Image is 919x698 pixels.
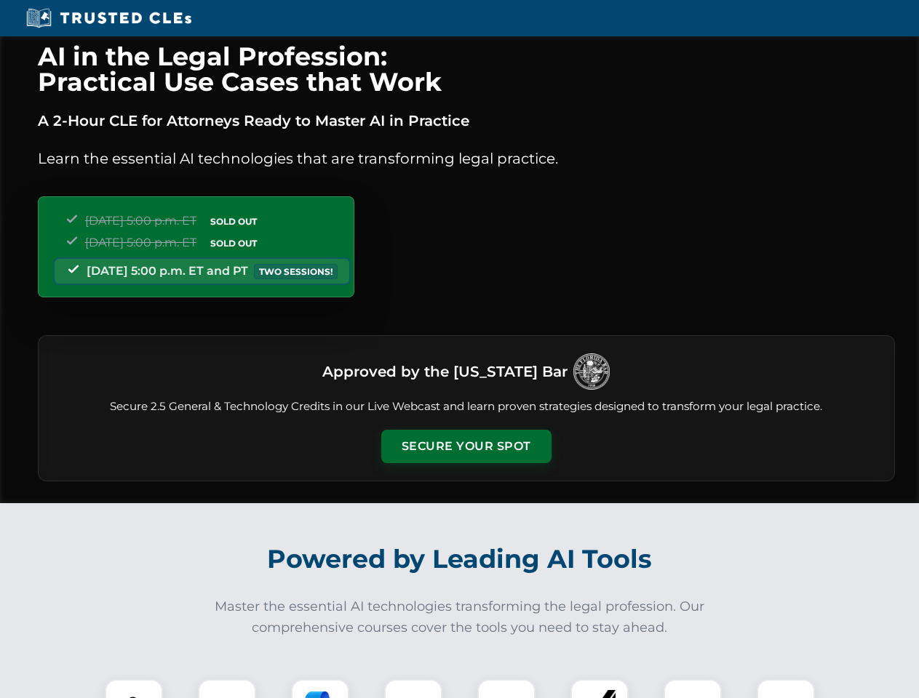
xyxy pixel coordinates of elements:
p: Secure 2.5 General & Technology Credits in our Live Webcast and learn proven strategies designed ... [56,398,877,415]
h2: Powered by Leading AI Tools [57,534,863,585]
h1: AI in the Legal Profession: Practical Use Cases that Work [38,44,895,95]
h3: Approved by the [US_STATE] Bar [322,358,568,385]
img: Logo [573,353,610,390]
span: SOLD OUT [205,214,262,229]
span: SOLD OUT [205,236,262,251]
span: [DATE] 5:00 p.m. ET [85,214,196,228]
span: [DATE] 5:00 p.m. ET [85,236,196,249]
img: Trusted CLEs [22,7,196,29]
p: Learn the essential AI technologies that are transforming legal practice. [38,147,895,170]
p: A 2-Hour CLE for Attorneys Ready to Master AI in Practice [38,109,895,132]
button: Secure Your Spot [381,430,552,463]
p: Master the essential AI technologies transforming the legal profession. Our comprehensive courses... [205,596,715,638]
